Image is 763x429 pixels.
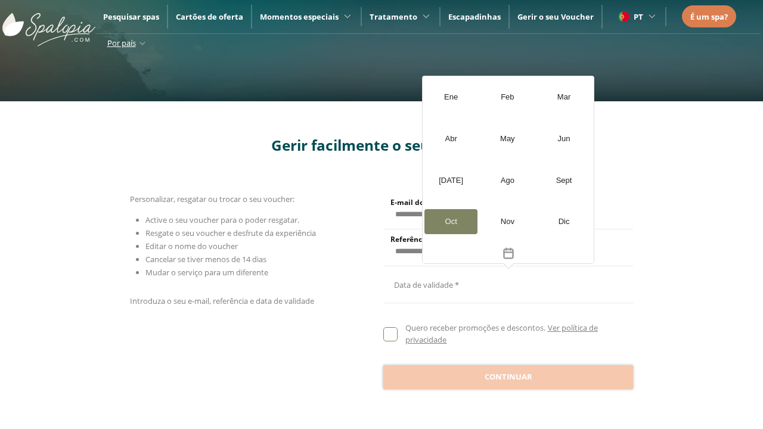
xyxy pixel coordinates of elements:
[176,11,243,22] a: Cartões de oferta
[485,371,532,383] span: Continuar
[145,228,316,238] span: Resgate o seu voucher e desfrute da experiência
[423,243,594,263] button: Toggle overlay
[481,126,534,151] div: May
[2,1,95,46] img: ImgLogoSpalopia.BvClDcEz.svg
[481,168,534,193] div: Ago
[405,322,545,333] span: Quero receber promoções e descontos.
[690,10,728,23] a: É um spa?
[130,296,314,306] span: Introduza o seu e-mail, referência e data de validade
[481,85,534,110] div: Feb
[145,241,238,251] span: Editar o nome do voucher
[690,11,728,22] span: É um spa?
[107,38,136,48] span: Por país
[517,11,594,22] a: Gerir o seu Voucher
[538,168,591,193] div: Sept
[424,209,477,234] div: Oct
[424,85,477,110] div: Ene
[145,254,266,265] span: Cancelar se tiver menos de 14 dias
[145,214,299,225] span: Active o seu voucher para o poder resgatar.
[481,209,534,234] div: Nov
[271,135,492,155] span: Gerir facilmente o seu voucher
[538,85,591,110] div: Mar
[130,194,294,204] span: Personalizar, resgatar ou trocar o seu voucher:
[424,168,477,193] div: [DATE]
[448,11,501,22] a: Escapadinhas
[538,126,591,151] div: Jun
[145,267,268,278] span: Mudar o serviço para um diferente
[103,11,159,22] a: Pesquisar spas
[405,322,597,345] a: Ver política de privacidade
[538,209,591,234] div: Dic
[383,365,633,389] button: Continuar
[424,126,477,151] div: Abr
